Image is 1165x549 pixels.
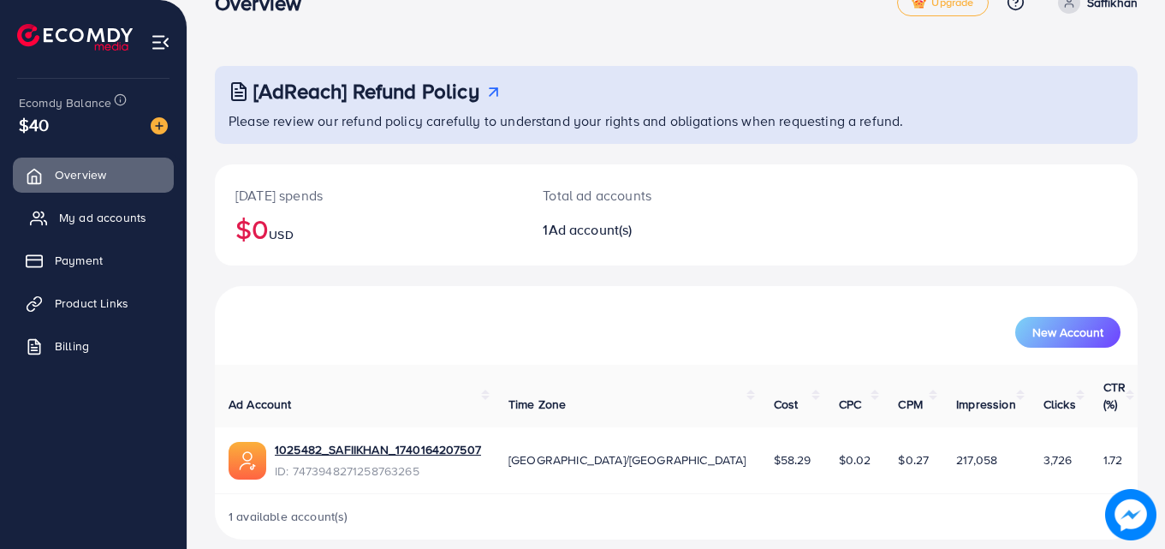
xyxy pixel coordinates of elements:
[151,117,168,134] img: image
[1032,326,1103,338] span: New Account
[774,451,811,468] span: $58.29
[543,222,733,238] h2: 1
[55,295,128,312] span: Product Links
[13,243,174,277] a: Payment
[1043,396,1076,413] span: Clicks
[55,252,103,269] span: Payment
[1103,379,1126,413] span: CTR (%)
[543,185,733,206] p: Total ad accounts
[1015,317,1120,348] button: New Account
[13,200,174,235] a: My ad accounts
[13,286,174,320] a: Product Links
[13,158,174,192] a: Overview
[774,396,799,413] span: Cost
[269,226,293,243] span: USD
[19,94,111,111] span: Ecomdy Balance
[235,185,502,206] p: [DATE] spends
[839,451,871,468] span: $0.02
[839,396,861,413] span: CPC
[19,112,49,137] span: $40
[229,442,266,480] img: ic-ads-acc.e4c84228.svg
[275,462,481,480] span: ID: 7473948271258763265
[229,110,1127,131] p: Please review our refund policy carefully to understand your rights and obligations when requesti...
[59,209,146,226] span: My ad accounts
[898,396,922,413] span: CPM
[235,212,502,245] h2: $0
[229,508,348,525] span: 1 available account(s)
[898,451,929,468] span: $0.27
[55,337,89,355] span: Billing
[253,79,479,104] h3: [AdReach] Refund Policy
[956,451,997,468] span: 217,058
[1105,489,1156,540] img: image
[275,441,481,458] a: 1025482_SAFIIKHAN_1740164207507
[549,220,633,239] span: Ad account(s)
[1043,451,1073,468] span: 3,726
[1103,451,1123,468] span: 1.72
[17,24,133,51] img: logo
[151,33,170,52] img: menu
[956,396,1016,413] span: Impression
[55,166,106,183] span: Overview
[508,451,746,468] span: [GEOGRAPHIC_DATA]/[GEOGRAPHIC_DATA]
[13,329,174,363] a: Billing
[508,396,566,413] span: Time Zone
[229,396,292,413] span: Ad Account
